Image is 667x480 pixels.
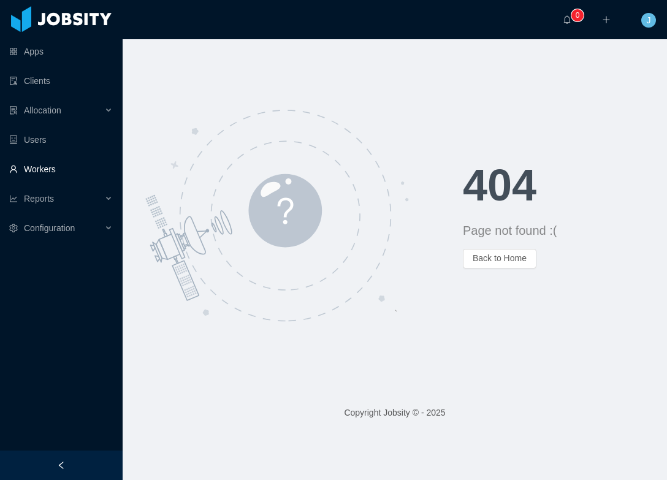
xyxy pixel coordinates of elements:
i: icon: plus [602,15,611,24]
a: icon: auditClients [9,69,113,93]
h1: 404 [463,163,667,207]
a: icon: userWorkers [9,157,113,181]
a: icon: robotUsers [9,128,113,152]
span: Configuration [24,223,75,233]
i: icon: solution [9,106,18,115]
a: icon: appstoreApps [9,39,113,64]
i: icon: line-chart [9,194,18,203]
span: J [647,13,651,28]
i: icon: setting [9,224,18,232]
footer: Copyright Jobsity © - 2025 [123,392,667,434]
div: Page not found :( [463,222,667,239]
span: Reports [24,194,54,204]
sup: 0 [571,9,584,21]
i: icon: bell [563,15,571,24]
a: Back to Home [463,253,536,263]
button: Back to Home [463,249,536,269]
span: Allocation [24,105,61,115]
